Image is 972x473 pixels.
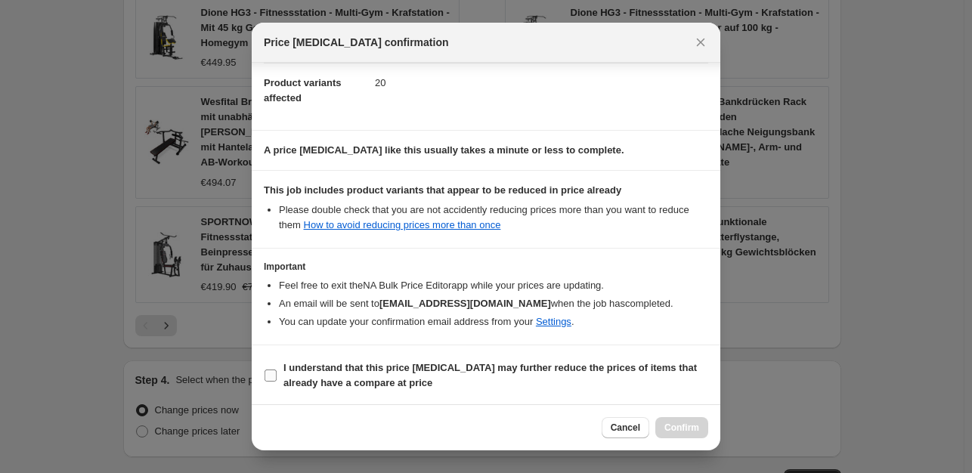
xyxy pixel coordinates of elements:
[279,314,708,329] li: You can update your confirmation email address from your .
[602,417,649,438] button: Cancel
[283,362,697,388] b: I understand that this price [MEDICAL_DATA] may further reduce the prices of items that already h...
[279,296,708,311] li: An email will be sent to when the job has completed .
[264,77,342,104] span: Product variants affected
[279,278,708,293] li: Feel free to exit the NA Bulk Price Editor app while your prices are updating.
[536,316,571,327] a: Settings
[264,35,449,50] span: Price [MEDICAL_DATA] confirmation
[264,184,621,196] b: This job includes product variants that appear to be reduced in price already
[690,32,711,53] button: Close
[379,298,551,309] b: [EMAIL_ADDRESS][DOMAIN_NAME]
[304,219,501,230] a: How to avoid reducing prices more than once
[611,422,640,434] span: Cancel
[264,261,708,273] h3: Important
[264,144,624,156] b: A price [MEDICAL_DATA] like this usually takes a minute or less to complete.
[375,63,708,103] dd: 20
[279,202,708,233] li: Please double check that you are not accidently reducing prices more than you want to reduce them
